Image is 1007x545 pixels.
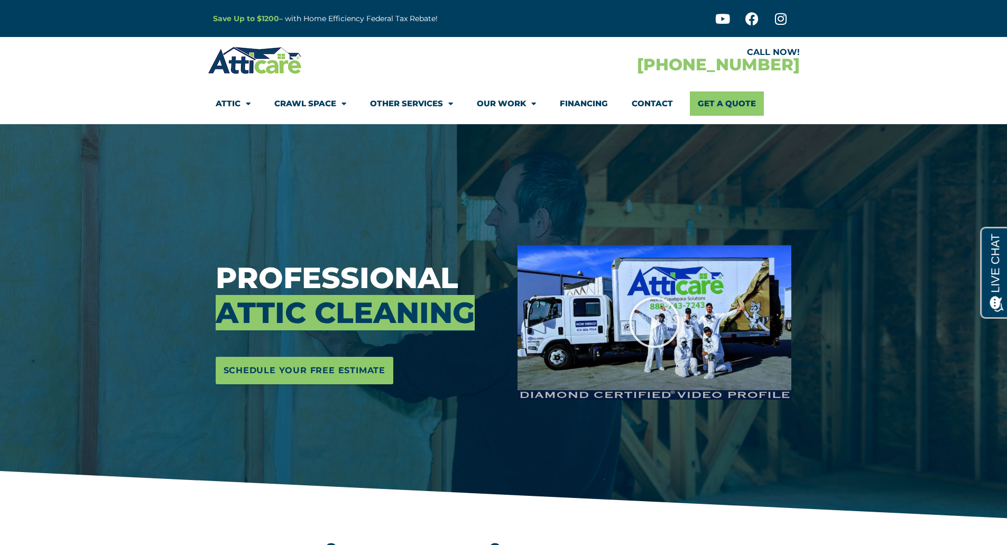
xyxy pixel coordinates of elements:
[213,14,279,23] a: Save Up to $1200
[274,91,346,116] a: Crawl Space
[690,91,764,116] a: Get A Quote
[370,91,453,116] a: Other Services
[216,91,251,116] a: Attic
[216,91,792,116] nav: Menu
[216,295,475,330] span: Attic Cleaning
[216,261,502,330] h3: Professional
[560,91,608,116] a: Financing
[216,357,394,384] a: Schedule Your Free Estimate
[632,91,673,116] a: Contact
[224,362,386,379] span: Schedule Your Free Estimate
[26,8,85,22] span: Opens a chat window
[213,13,556,25] p: – with Home Efficiency Federal Tax Rebate!
[477,91,536,116] a: Our Work
[628,296,681,349] div: Play Video
[504,48,800,57] div: CALL NOW!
